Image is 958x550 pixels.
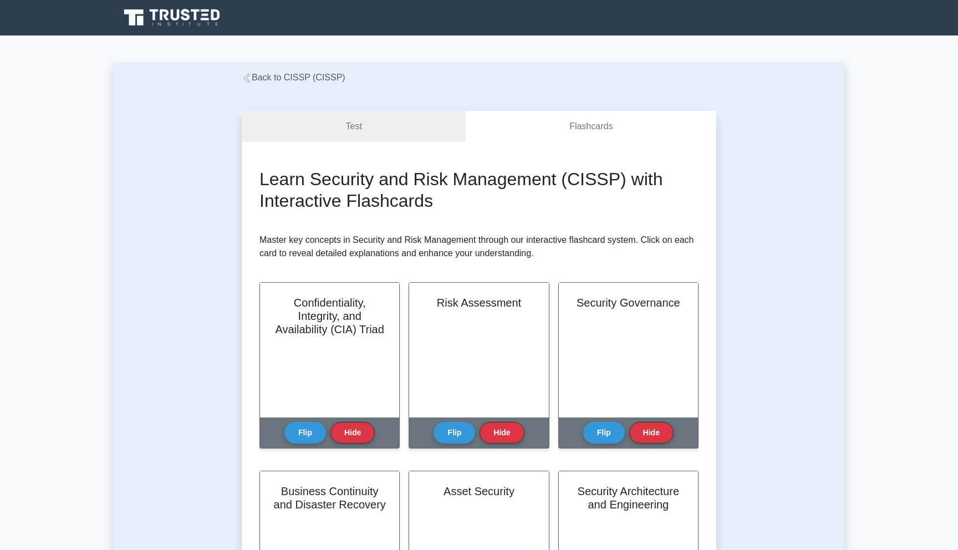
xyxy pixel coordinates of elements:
button: Hide [480,422,524,444]
button: Flip [583,422,625,444]
button: Hide [330,422,375,444]
h2: Asset Security [422,485,535,498]
h2: Security Governance [572,296,685,309]
a: Test [242,111,466,142]
button: Flip [434,422,475,444]
a: Flashcards [466,111,716,142]
h2: Business Continuity and Disaster Recovery [273,485,386,511]
button: Hide [629,422,674,444]
p: Master key concepts in Security and Risk Management through our interactive flashcard system. Cli... [259,233,699,260]
h2: Risk Assessment [422,296,535,309]
h2: Security Architecture and Engineering [572,485,685,511]
button: Flip [284,422,326,444]
h2: Confidentiality, Integrity, and Availability (CIA) Triad [273,296,386,336]
h2: Learn Security and Risk Management (CISSP) with Interactive Flashcards [259,169,699,211]
a: Back to CISSP (CISSP) [242,73,345,82]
